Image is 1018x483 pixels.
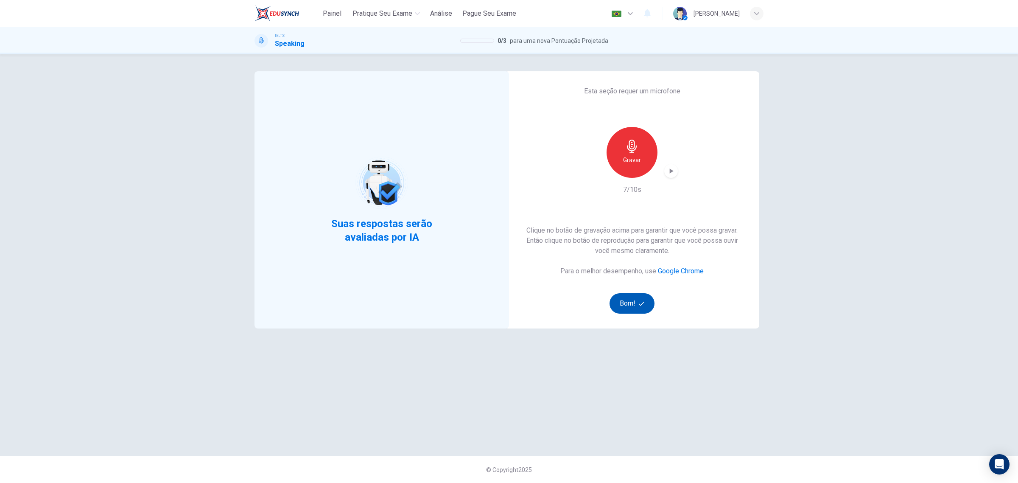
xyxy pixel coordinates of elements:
[275,39,305,49] h1: Speaking
[610,293,655,314] button: Bom!
[275,33,285,39] span: IELTS
[255,5,319,22] a: EduSynch logo
[584,86,680,96] h6: Esta seção requer um microfone
[330,217,433,244] span: Suas respostas serão avaliadas por IA
[349,6,423,21] button: Pratique seu exame
[255,5,299,22] img: EduSynch logo
[694,8,740,19] div: [PERSON_NAME]
[355,156,408,210] img: robot icon
[498,36,506,46] span: 0 / 3
[607,127,657,178] button: Gravar
[658,267,704,275] a: Google Chrome
[989,454,1010,475] div: Open Intercom Messenger
[673,7,687,20] img: Profile picture
[510,36,608,46] span: para uma nova Pontuação Projetada
[486,466,532,473] span: © Copyright 2025
[323,8,341,19] span: Painel
[623,155,641,165] h6: Gravar
[611,11,622,17] img: pt
[623,185,641,195] h6: 7/10s
[459,6,520,21] button: Pague Seu Exame
[462,8,516,19] span: Pague Seu Exame
[518,225,746,256] h6: Clique no botão de gravação acima para garantir que você possa gravar. Então clique no botão de r...
[427,6,456,21] button: Análise
[352,8,412,19] span: Pratique seu exame
[319,6,346,21] button: Painel
[560,266,704,276] h6: Para o melhor desempenho, use
[430,8,452,19] span: Análise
